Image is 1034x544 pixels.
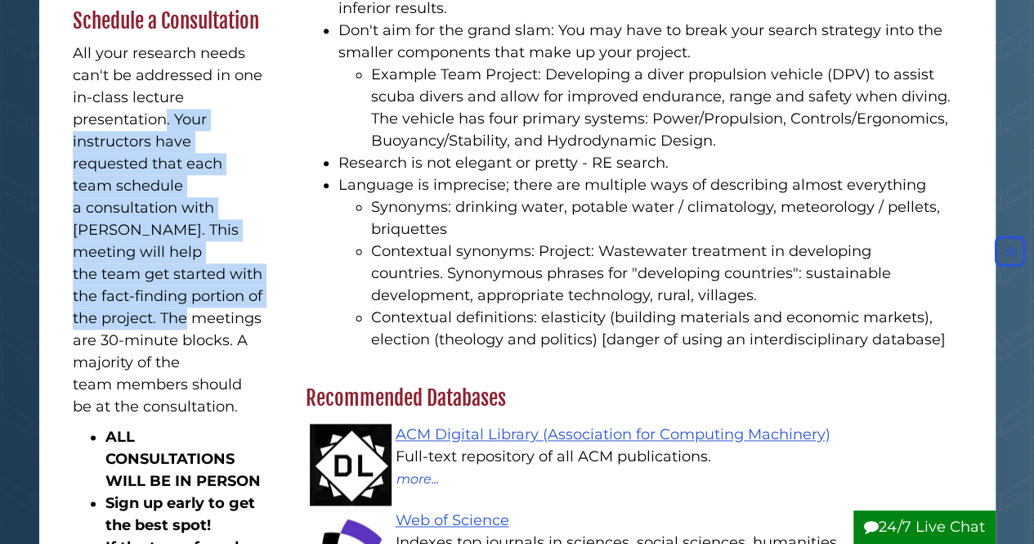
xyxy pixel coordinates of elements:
a: Web of Science [396,511,509,529]
li: Synonyms: drinking water, potable water / climatology, meteorology / pellets, briquettes [371,196,962,241]
li: Contextual synonyms: Project: Wastewater treatment in developing countries. Synonymous phrases fo... [371,241,962,307]
li: Language is imprecise; there are multiple ways of describing almost everything [338,174,962,351]
li: Contextual definitions: elasticity (building materials and economic markets), election (theology ... [371,307,962,351]
h2: Schedule a Consultation [65,8,271,34]
h2: Recommended Databases [298,385,970,411]
li: Example Team Project: Developing a diver propulsion vehicle (DPV) to assist scuba divers and allo... [371,64,962,152]
button: more... [396,468,440,489]
button: 24/7 Live Chat [853,510,996,544]
li: Don't aim for the grand slam: You may have to break your search strategy into the smaller compone... [338,20,962,152]
strong: Sign up early to get the best spot! [105,494,255,534]
p: All your research needs can't be addressed in one in-class lecture presentation. Your instructors... [73,43,263,418]
a: ACM Digital Library (Association for Computing Machinery) [396,425,830,443]
a: Back to Top [991,242,1030,260]
li: Research is not elegant or pretty - RE search. [338,152,962,174]
div: Full-text repository of all ACM publications. [322,446,962,468]
strong: ALL CONSULTATIONS WILL BE IN PERSON [105,428,261,490]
